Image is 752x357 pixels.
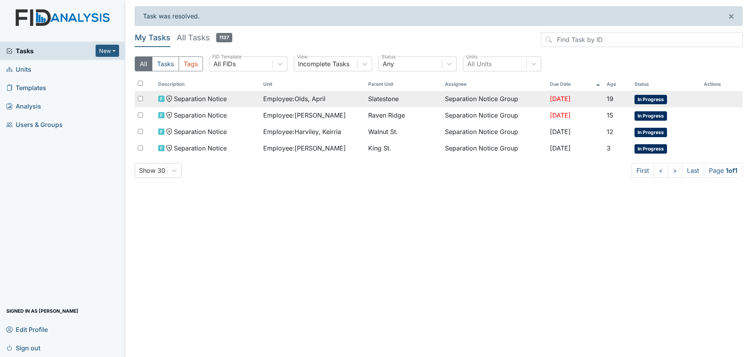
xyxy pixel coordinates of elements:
[174,143,227,153] span: Separation Notice
[383,59,394,69] div: Any
[216,33,232,42] span: 1137
[6,323,48,335] span: Edit Profile
[607,128,613,136] span: 12
[263,143,346,153] span: Employee : [PERSON_NAME]
[634,128,667,137] span: In Progress
[442,124,547,140] td: Separation Notice Group
[368,111,405,120] span: Raven Ridge
[550,111,571,119] span: [DATE]
[704,163,743,178] span: Page
[604,78,631,91] th: Toggle SortBy
[550,128,571,136] span: [DATE]
[654,163,668,178] a: <
[139,166,165,175] div: Show 30
[442,107,547,124] td: Separation Notice Group
[6,82,46,94] span: Templates
[631,163,654,178] a: First
[631,78,701,91] th: Toggle SortBy
[6,118,63,130] span: Users & Groups
[634,111,667,121] span: In Progress
[260,78,365,91] th: Toggle SortBy
[701,78,740,91] th: Actions
[634,144,667,154] span: In Progress
[467,59,492,69] div: All Units
[607,95,613,103] span: 19
[155,78,260,91] th: Toggle SortBy
[550,95,571,103] span: [DATE]
[138,81,143,86] input: Toggle All Rows Selected
[174,94,227,103] span: Separation Notice
[298,59,349,69] div: Incomplete Tasks
[442,91,547,107] td: Separation Notice Group
[96,45,119,57] button: New
[668,163,682,178] a: >
[442,78,547,91] th: Assignee
[135,56,203,71] div: Type filter
[135,32,170,43] h5: My Tasks
[720,7,742,25] button: ×
[152,56,179,71] button: Tasks
[368,143,391,153] span: King St.
[728,10,734,22] span: ×
[607,144,611,152] span: 3
[6,100,41,112] span: Analysis
[6,305,78,317] span: Signed in as [PERSON_NAME]
[607,111,613,119] span: 15
[135,56,152,71] button: All
[631,163,743,178] nav: task-pagination
[263,94,325,103] span: Employee : Olds, April
[726,167,738,174] strong: 1 of 1
[634,95,667,104] span: In Progress
[368,127,398,136] span: Walnut St.
[174,111,227,120] span: Separation Notice
[682,163,704,178] a: Last
[174,127,227,136] span: Separation Notice
[263,111,346,120] span: Employee : [PERSON_NAME]
[177,32,232,43] h5: All Tasks
[547,78,604,91] th: Toggle SortBy
[541,32,743,47] input: Find Task by ID
[6,46,96,56] a: Tasks
[6,63,31,75] span: Units
[6,342,40,354] span: Sign out
[135,6,743,26] div: Task was resolved.
[365,78,442,91] th: Toggle SortBy
[442,140,547,157] td: Separation Notice Group
[213,59,236,69] div: All FIDs
[550,144,571,152] span: [DATE]
[263,127,341,136] span: Employee : Harviley, Keirria
[179,56,203,71] button: Tags
[368,94,399,103] span: Slatestone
